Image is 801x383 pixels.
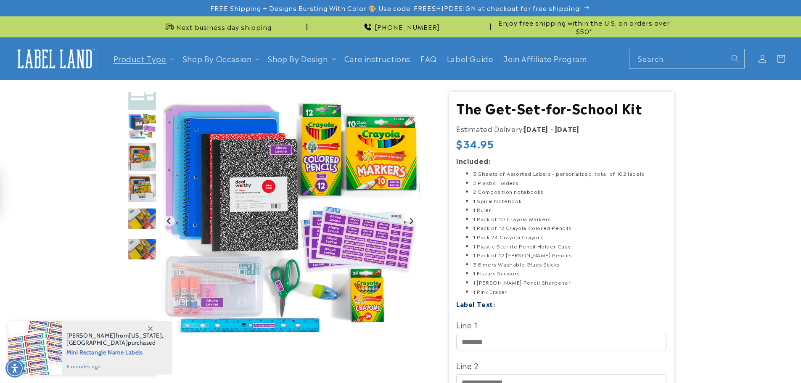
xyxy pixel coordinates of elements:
[127,81,157,111] img: null
[473,269,666,278] li: 1 Fiskars Scissors
[344,54,410,63] span: Care instructions
[494,18,674,35] span: Enjoy free shipping within the U.S. on orders over $50*
[127,238,157,261] img: null
[456,123,666,135] p: Estimated Delivery:
[311,16,491,37] div: Announcement
[498,49,592,69] a: Join Affiliate Program
[127,112,157,141] div: Go to slide 3
[339,49,415,69] a: Care instructions
[66,339,128,346] span: [GEOGRAPHIC_DATA]
[473,278,666,287] li: 1 [PERSON_NAME] Pencil Sharpener
[13,46,97,72] img: Label Land
[183,54,252,63] span: Shop By Occasion
[268,53,328,64] a: Shop By Design
[161,92,420,350] img: null
[473,287,666,296] li: 1 Pink Eraser
[127,16,307,37] div: Announcement
[10,42,100,75] a: Label Land
[405,215,417,227] button: Next slide
[176,23,272,31] span: Next business day shipping
[178,49,263,69] summary: Shop By Occasion
[473,187,666,196] li: 2 Composition notebooks
[127,143,157,172] div: Go to slide 4
[456,99,666,117] h1: The Get-Set-for-School Kit
[473,196,666,206] li: 1 Spiral Notebook
[129,332,162,339] span: [US_STATE]
[473,223,666,232] li: 1 Pack of 12 Crayola Colored Pencils
[127,143,157,172] img: null
[127,173,157,203] div: Go to slide 5
[210,4,581,12] span: FREE Shipping + Designs Bursting With Color 🎨 Use code: FREESHIPDESIGN at checkout for free shipp...
[473,232,666,242] li: 1 Pack 24 Crayola Crayons
[473,178,666,188] li: 2 Plastic Folders
[473,169,666,178] li: 3 Sheets of Assorted Labels – personalized, total of 102 labels
[456,137,494,150] span: $34.95
[127,112,157,141] img: null
[108,49,178,69] summary: Product Type
[164,215,175,227] button: Previous slide
[503,54,587,63] span: Join Affiliate Program
[456,359,666,372] label: Line 2
[127,92,428,354] media-gallery: Gallery Viewer
[442,49,499,69] a: Label Guide
[524,124,548,134] strong: [DATE]
[456,156,490,166] strong: Included:
[263,49,339,69] summary: Shop By Design
[456,318,666,331] label: Line 1
[127,204,157,233] div: Go to slide 6
[550,124,553,134] strong: -
[473,214,666,224] li: 1 Pack of 10 Crayola Markers
[726,49,744,68] button: Search
[473,260,666,269] li: 3 Elmers Washable Glues Sticks
[114,53,167,64] a: Product Type
[420,54,437,63] span: FAQ
[473,242,666,251] li: 1 Plastic Sterlite Pencil Holder Case
[473,205,666,214] li: 1 Ruler
[66,332,164,346] span: from , purchased
[473,251,666,260] li: 1 Pack of 12 [PERSON_NAME] Pencils
[5,359,24,378] div: Accessibility Menu
[494,16,674,37] div: Announcement
[447,54,494,63] span: Label Guide
[456,299,495,309] label: Label Text:
[127,173,157,203] img: null
[127,235,157,264] div: Go to slide 7
[375,23,440,31] span: [PHONE_NUMBER]
[127,208,157,230] img: null
[127,81,157,111] div: Go to slide 2
[66,332,116,339] span: [PERSON_NAME]
[415,49,442,69] a: FAQ
[555,124,579,134] strong: [DATE]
